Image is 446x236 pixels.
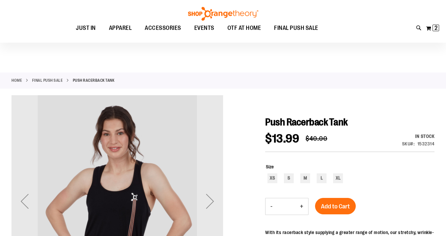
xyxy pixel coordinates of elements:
[306,135,327,142] span: $40.00
[187,7,259,21] img: Shop Orangetheory
[265,198,277,215] button: Decrease product quantity
[315,198,356,214] button: Add to Cart
[109,21,132,35] span: APPAREL
[194,21,214,35] span: EVENTS
[435,25,437,31] span: 2
[267,173,277,183] div: XS
[69,21,102,36] a: JUST IN
[221,21,268,36] a: OTF AT HOME
[402,133,435,139] div: In stock
[145,21,181,35] span: ACCESSORIES
[295,198,308,215] button: Increase product quantity
[402,141,415,146] strong: SKU
[265,132,299,145] span: $13.99
[417,140,435,147] div: 1532314
[188,21,221,36] a: EVENTS
[402,133,435,139] div: Availability
[102,21,138,36] a: APPAREL
[317,173,327,183] div: L
[227,21,261,35] span: OTF AT HOME
[267,21,325,35] a: FINAL PUSH SALE
[277,199,295,214] input: Product quantity
[32,77,63,83] a: FINAL PUSH SALE
[321,203,350,210] span: Add to Cart
[333,173,343,183] div: XL
[300,173,310,183] div: M
[73,77,115,83] strong: Push Racerback Tank
[274,21,318,35] span: FINAL PUSH SALE
[11,77,22,83] a: Home
[266,164,274,169] span: Size
[265,117,348,128] span: Push Racerback Tank
[138,21,188,36] a: ACCESSORIES
[76,21,96,35] span: JUST IN
[284,173,294,183] div: S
